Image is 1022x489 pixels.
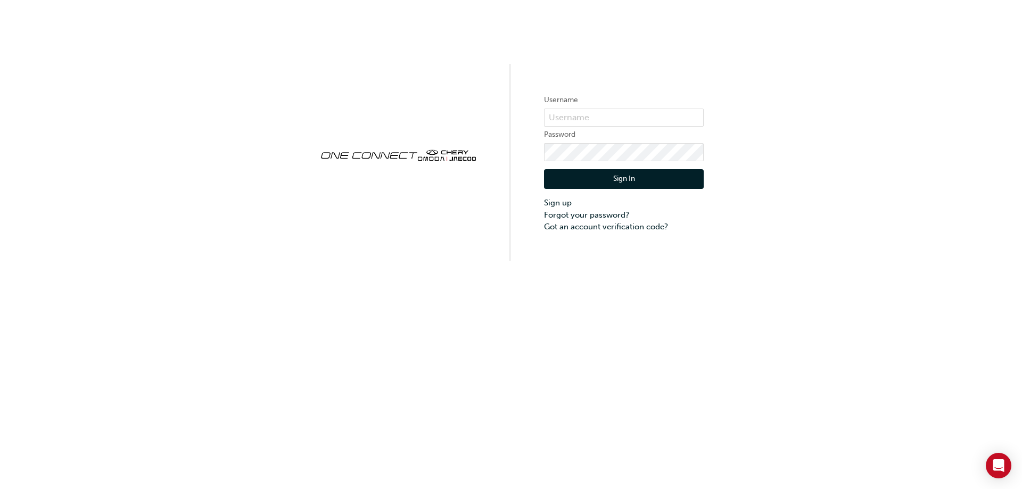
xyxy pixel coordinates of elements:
a: Got an account verification code? [544,221,704,233]
label: Password [544,128,704,141]
button: Sign In [544,169,704,189]
div: Open Intercom Messenger [986,453,1011,478]
a: Forgot your password? [544,209,704,221]
img: oneconnect [318,140,478,168]
a: Sign up [544,197,704,209]
input: Username [544,109,704,127]
label: Username [544,94,704,106]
